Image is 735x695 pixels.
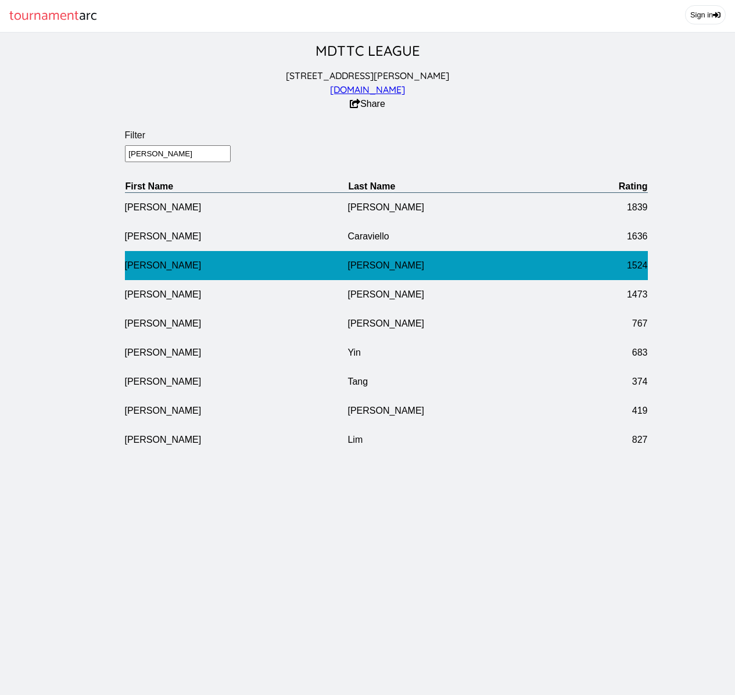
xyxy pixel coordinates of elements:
[347,367,571,396] td: Tang
[125,425,348,454] td: [PERSON_NAME]
[347,338,571,367] td: Yin
[347,396,571,425] td: [PERSON_NAME]
[315,42,420,59] a: MDTTC LEAGUE
[125,192,348,222] td: [PERSON_NAME]
[125,222,348,251] td: [PERSON_NAME]
[125,280,348,309] td: [PERSON_NAME]
[125,181,348,193] th: First Name
[347,192,571,222] td: [PERSON_NAME]
[125,396,348,425] td: [PERSON_NAME]
[330,84,405,95] a: [DOMAIN_NAME]
[125,338,348,367] td: [PERSON_NAME]
[347,425,571,454] td: Lim
[9,5,79,27] span: tournament
[125,309,348,338] td: [PERSON_NAME]
[125,367,348,396] td: [PERSON_NAME]
[125,130,648,141] label: Filter
[571,192,647,222] td: 1839
[571,425,647,454] td: 827
[347,181,571,193] th: Last Name
[571,309,647,338] td: 767
[125,251,348,280] td: [PERSON_NAME]
[347,309,571,338] td: [PERSON_NAME]
[685,5,726,24] a: Sign in
[571,181,647,193] th: Rating
[79,5,97,27] span: arc
[347,251,571,280] td: [PERSON_NAME]
[571,251,647,280] td: 1524
[350,99,385,109] button: Share
[571,222,647,251] td: 1636
[571,367,647,396] td: 374
[347,280,571,309] td: [PERSON_NAME]
[347,222,571,251] td: Caraviello
[571,396,647,425] td: 419
[571,338,647,367] td: 683
[571,280,647,309] td: 1473
[9,5,97,27] a: tournamentarc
